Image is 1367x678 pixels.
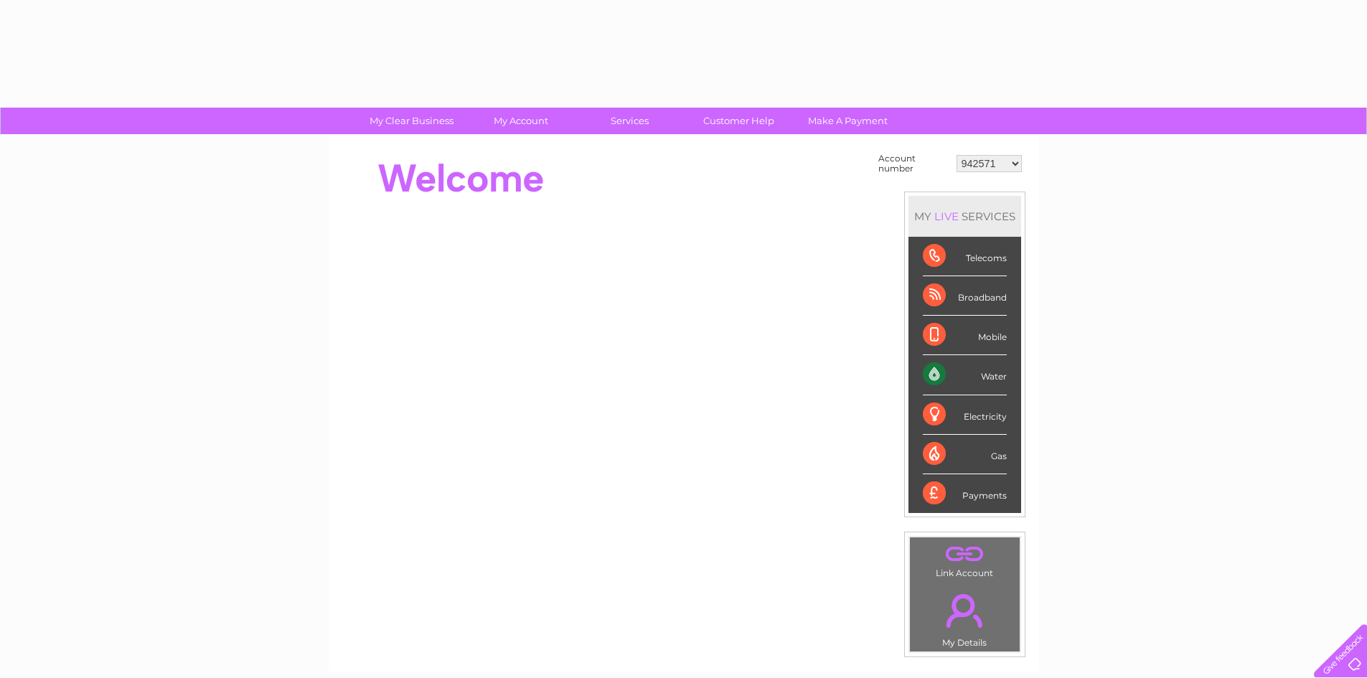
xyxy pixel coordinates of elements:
td: Account number [875,150,953,177]
td: My Details [909,582,1020,652]
a: . [913,585,1016,636]
div: Gas [923,435,1007,474]
a: My Clear Business [352,108,471,134]
a: Make A Payment [789,108,907,134]
div: Telecoms [923,237,1007,276]
a: Customer Help [680,108,798,134]
a: . [913,541,1016,566]
div: LIVE [931,209,962,223]
div: Broadband [923,276,1007,316]
div: Water [923,355,1007,395]
a: Services [570,108,689,134]
td: Link Account [909,537,1020,582]
div: Mobile [923,316,1007,355]
div: MY SERVICES [908,196,1021,237]
div: Electricity [923,395,1007,435]
div: Payments [923,474,1007,513]
a: My Account [461,108,580,134]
